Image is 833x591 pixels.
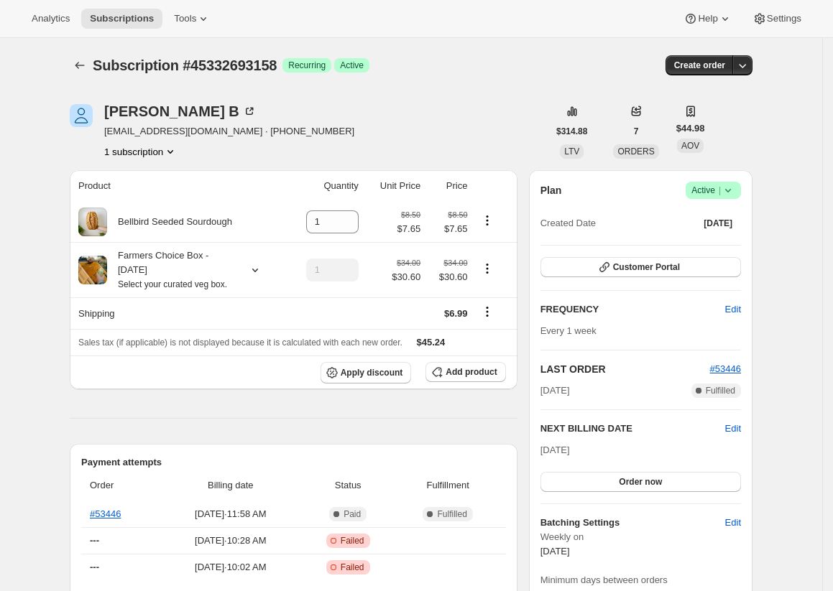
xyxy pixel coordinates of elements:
a: #53446 [90,508,121,519]
span: Sales tax (if applicable) is not displayed because it is calculated with each new order. [78,338,402,348]
span: Paid [344,508,361,520]
h2: Plan [540,183,562,197]
span: AOV [681,141,699,151]
span: Fulfilled [437,508,466,520]
th: Price [425,170,471,202]
span: Fulfilled [706,385,735,396]
span: ORDERS [617,146,654,157]
span: $314.88 [556,126,587,137]
div: [PERSON_NAME] B [104,104,257,118]
button: Product actions [476,261,499,276]
button: Product actions [104,144,178,159]
small: Select your curated veg box. [118,279,227,289]
button: Tools [165,9,219,29]
span: $45.24 [417,337,446,348]
span: Add product [446,366,497,378]
th: Unit Price [363,170,425,202]
span: Status [306,478,390,493]
span: Subscription #45332693158 [93,57,277,73]
span: [DATE] · 11:58 AM [164,507,298,521]
img: product img [78,256,107,284]
span: [DATE] [704,218,732,229]
h2: Payment attempts [81,455,506,470]
small: $34.00 [397,259,420,267]
span: Billing date [164,478,298,493]
button: [DATE] [695,213,741,233]
span: --- [90,562,99,572]
span: --- [90,535,99,546]
span: Minimum days between orders [540,573,741,587]
th: Quantity [286,170,363,202]
span: Active [340,60,364,71]
span: Order now [619,476,662,488]
span: Failed [341,535,364,546]
button: Edit [717,298,750,321]
span: [DATE] [540,383,570,398]
th: Order [81,470,160,501]
span: [DATE] · 10:28 AM [164,534,298,548]
span: Stephanie B [70,104,93,127]
span: Help [698,13,717,24]
span: Failed [341,562,364,573]
button: Subscriptions [70,55,90,75]
span: Fulfillment [399,478,497,493]
span: Settings [767,13,801,24]
span: Created Date [540,216,596,231]
button: Subscriptions [81,9,162,29]
span: | [719,185,721,196]
button: Settings [744,9,810,29]
span: [DATE] · 10:02 AM [164,560,298,574]
button: Add product [425,362,505,382]
button: Apply discount [321,362,412,383]
div: Farmers Choice Box - [DATE] [107,248,236,292]
span: [DATE] [540,546,570,557]
span: $30.60 [392,270,420,284]
button: 7 [625,121,648,141]
span: Tools [174,13,196,24]
span: Active [691,183,735,197]
th: Shipping [70,297,286,329]
button: Edit [725,422,741,436]
span: $7.65 [397,222,421,236]
button: Order now [540,472,741,492]
button: Edit [717,511,750,534]
span: Edit [725,516,741,530]
span: Subscriptions [90,13,154,24]
h2: LAST ORDER [540,362,710,376]
span: 7 [634,126,639,137]
span: Edit [725,302,741,317]
span: $30.60 [429,270,467,284]
small: $8.50 [448,210,467,219]
h2: NEXT BILLING DATE [540,422,725,436]
small: $8.50 [401,210,420,219]
img: product img [78,208,107,236]
small: $34.00 [443,259,467,267]
span: LTV [564,146,579,157]
button: Product actions [476,213,499,228]
span: Create order [674,60,725,71]
span: Weekly on [540,530,741,544]
button: Shipping actions [476,304,499,320]
h6: Batching Settings [540,516,725,530]
a: #53446 [710,363,741,374]
span: Recurring [288,60,326,71]
span: Analytics [32,13,70,24]
button: Customer Portal [540,257,741,277]
span: Customer Portal [613,261,680,273]
button: #53446 [710,362,741,376]
span: [DATE] [540,445,570,455]
th: Product [70,170,286,202]
span: $6.99 [444,308,468,319]
button: Help [675,9,740,29]
span: [EMAIL_ADDRESS][DOMAIN_NAME] · [PHONE_NUMBER] [104,124,354,139]
span: $44.98 [676,121,705,136]
span: Every 1 week [540,325,597,336]
button: Create order [666,55,734,75]
button: Analytics [23,9,78,29]
h2: FREQUENCY [540,302,725,317]
div: Bellbird Seeded Sourdough [107,215,232,229]
button: $314.88 [548,121,596,141]
span: Apply discount [341,367,403,378]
